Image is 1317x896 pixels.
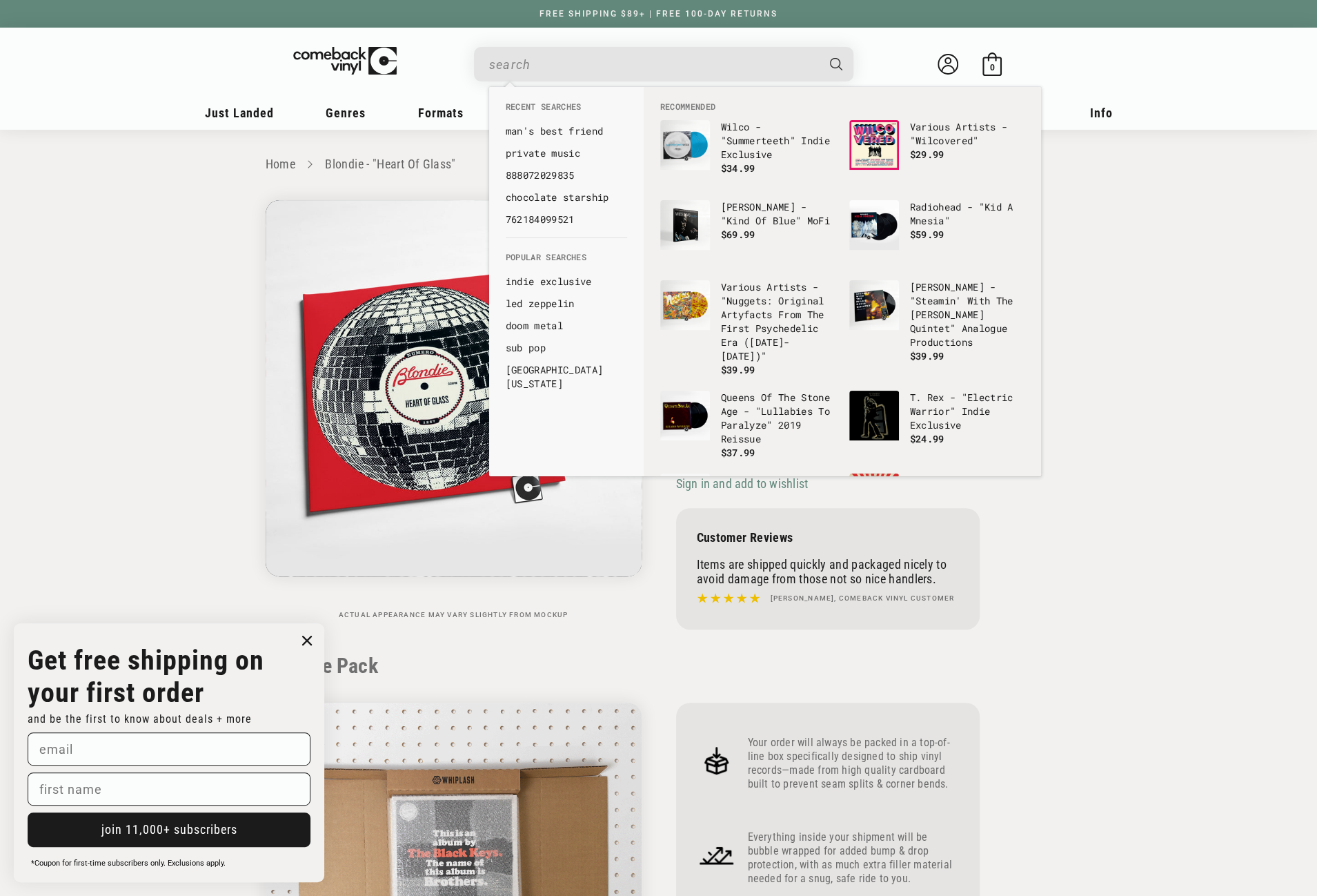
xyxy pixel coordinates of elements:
p: The Beatles - "1" [721,474,835,487]
li: default_products: The Beatles - "1" [653,467,842,547]
li: recent_searches: private music [499,142,634,164]
li: Popular Searches [499,251,634,271]
a: Blondie - "Heart Of Glass" [325,157,455,171]
nav: breadcrumbs [266,155,1052,175]
a: [GEOGRAPHIC_DATA][US_STATE] [506,363,627,391]
a: led zeppelin [506,297,627,311]
li: recent_searches: 762184099521 [499,208,634,231]
li: default_products: Radiohead - "Kid A Mnesia" [842,193,1031,273]
button: Sign in and add to wishlist [676,476,812,491]
img: Incubus - "Light Grenades" Regular [849,474,899,523]
p: [PERSON_NAME] - "Kind Of Blue" MoFi [721,200,835,228]
a: Miles Davis - "Kind Of Blue" MoFi [PERSON_NAME] - "Kind Of Blue" MoFi $69.99 [660,200,835,266]
a: private music [506,146,627,160]
img: Frame_4.png [697,741,737,781]
li: recent_searches: chocolate starship [499,186,634,208]
li: default_products: Queens Of The Stone Age - "Lullabies To Paralyze" 2019 Reissue [653,384,842,467]
a: Miles Davis - "Steamin' With The Miles Davis Quintet" Analogue Productions [PERSON_NAME] - "Steam... [849,280,1024,363]
span: *Coupon for first-time subscribers only. Exclusions apply. [31,859,226,868]
li: default_suggestions: led zeppelin [499,293,634,315]
strong: Get free shipping on your first order [28,644,264,709]
input: first name [28,772,310,806]
span: $37.99 [721,446,755,459]
div: Recent Searches [489,87,644,237]
button: Close dialog [297,630,317,651]
li: default_suggestions: hotel california [499,359,634,395]
img: The Beatles - "1" [660,474,710,523]
a: Incubus - "Light Grenades" Regular Incubus - "Light Grenades" Regular [849,474,1024,540]
div: Recommended [644,87,1041,476]
a: man's best friend [506,124,627,138]
li: Recommended [653,101,1031,113]
a: Queens Of The Stone Age - "Lullabies To Paralyze" 2019 Reissue Queens Of The Stone Age - "Lullabi... [660,391,835,460]
span: Sign in and add to wishlist [676,476,808,491]
span: $69.99 [721,228,755,241]
p: Various Artists - "Wilcovered" [910,120,1024,148]
button: join 11,000+ subscribers [28,812,310,847]
span: $39.99 [721,363,755,376]
span: $29.99 [910,148,944,161]
a: T. Rex - "Electric Warrior" Indie Exclusive T. Rex - "Electric Warrior" Indie Exclusive $24.99 [849,391,1024,457]
a: 888072029835 [506,168,627,182]
span: $24.99 [910,432,944,445]
a: sub pop [506,341,627,355]
li: default_suggestions: doom metal [499,315,634,337]
p: Incubus - "Light Grenades" Regular [910,474,1024,501]
li: recent_searches: 888072029835 [499,164,634,186]
li: default_products: Wilco - "Summerteeth" Indie Exclusive [653,113,842,193]
input: When autocomplete results are available use up and down arrows to review and enter to select [489,50,816,79]
p: Your order will always be packed in a top-of-line box specifically designed to ship vinyl records... [748,736,959,791]
span: Just Landed [205,106,274,120]
p: Various Artists - "Nuggets: Original Artyfacts From The First Psychedelic Era ([DATE]-[DATE])" [721,280,835,363]
a: FREE SHIPPING $89+ | FREE 100-DAY RETURNS [526,9,791,19]
img: T. Rex - "Electric Warrior" Indie Exclusive [849,391,899,440]
li: default_products: Various Artists - "Wilcovered" [842,113,1031,193]
li: recent_searches: man's best friend [499,120,634,142]
li: default_products: Various Artists - "Nuggets: Original Artyfacts From The First Psychedelic Era (... [653,273,842,384]
p: T. Rex - "Electric Warrior" Indie Exclusive [910,391,1024,432]
img: Wilco - "Summerteeth" Indie Exclusive [660,120,710,170]
a: Wilco - "Summerteeth" Indie Exclusive Wilco - "Summerteeth" Indie Exclusive $34.99 [660,120,835,186]
p: Items are shipped quickly and packaged nicely to avoid damage from those not so nice handlers. [697,557,959,586]
media-gallery: Gallery Viewer [266,200,642,619]
p: Actual appearance may vary slightly from mockup [266,611,642,619]
img: Radiohead - "Kid A Mnesia" [849,200,899,250]
h4: [PERSON_NAME], Comeback Vinyl customer [771,593,955,604]
a: doom metal [506,319,627,333]
p: Queens Of The Stone Age - "Lullabies To Paralyze" 2019 Reissue [721,391,835,446]
li: default_products: Incubus - "Light Grenades" Regular [842,467,1031,547]
img: Frame_4_1.png [697,835,737,875]
span: $34.99 [721,162,755,175]
li: default_products: Miles Davis - "Kind Of Blue" MoFi [653,193,842,273]
img: Various Artists - "Wilcovered" [849,120,899,170]
p: [PERSON_NAME] - "Steamin' With The [PERSON_NAME] Quintet" Analogue Productions [910,280,1024,349]
div: Popular Searches [489,237,644,402]
span: and be the first to know about deals + more [28,712,252,725]
button: Search [818,47,855,81]
img: Miles Davis - "Kind Of Blue" MoFi [660,200,710,250]
span: $39.99 [910,349,944,362]
span: $59.99 [910,228,944,241]
img: Queens Of The Stone Age - "Lullabies To Paralyze" 2019 Reissue [660,391,710,440]
p: Radiohead - "Kid A Mnesia" [910,200,1024,228]
a: Various Artists - "Nuggets: Original Artyfacts From The First Psychedelic Era (1965-1968)" Variou... [660,280,835,377]
li: default_products: T. Rex - "Electric Warrior" Indie Exclusive [842,384,1031,464]
li: Recent Searches [499,101,634,120]
a: chocolate starship [506,191,627,204]
img: star5.svg [697,590,760,607]
input: email [28,732,310,766]
span: Formats [418,106,464,120]
img: Miles Davis - "Steamin' With The Miles Davis Quintet" Analogue Productions [849,280,899,330]
img: Various Artists - "Nuggets: Original Artyfacts From The First Psychedelic Era (1965-1968)" [660,280,710,330]
a: Radiohead - "Kid A Mnesia" Radiohead - "Kid A Mnesia" $59.99 [849,200,1024,266]
p: Customer Reviews [697,530,959,545]
a: indie exclusive [506,275,627,289]
span: Genres [326,106,366,120]
span: Info [1090,106,1113,120]
a: 762184099521 [506,213,627,226]
a: Various Artists - "Wilcovered" Various Artists - "Wilcovered" $29.99 [849,120,1024,186]
li: default_suggestions: indie exclusive [499,271,634,293]
p: Everything inside your shipment will be bubble wrapped for added bump & drop protection, with as ... [748,830,959,886]
h2: How We Pack [266,654,1052,679]
a: Home [266,157,295,171]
